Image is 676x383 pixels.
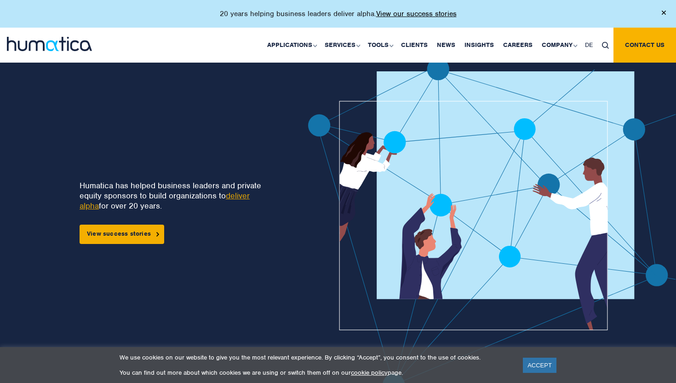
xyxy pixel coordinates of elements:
[120,369,511,377] p: You can find out more about which cookies we are using or switch them off on our page.
[220,9,457,18] p: 20 years helping business leaders deliver alpha.
[537,28,580,63] a: Company
[580,28,597,63] a: DE
[460,28,498,63] a: Insights
[498,28,537,63] a: Careers
[7,37,92,51] img: logo
[80,225,164,244] a: View success stories
[523,358,556,373] a: ACCEPT
[363,28,396,63] a: Tools
[263,28,320,63] a: Applications
[80,180,277,211] p: Humatica has helped business leaders and private equity sponsors to build organizations to for ov...
[396,28,432,63] a: Clients
[613,28,676,63] a: Contact us
[156,232,159,236] img: arrowicon
[120,354,511,361] p: We use cookies on our website to give you the most relevant experience. By clicking “Accept”, you...
[351,369,388,377] a: cookie policy
[376,9,457,18] a: View our success stories
[585,41,593,49] span: DE
[80,191,250,211] a: deliver alpha
[602,42,609,49] img: search_icon
[432,28,460,63] a: News
[320,28,363,63] a: Services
